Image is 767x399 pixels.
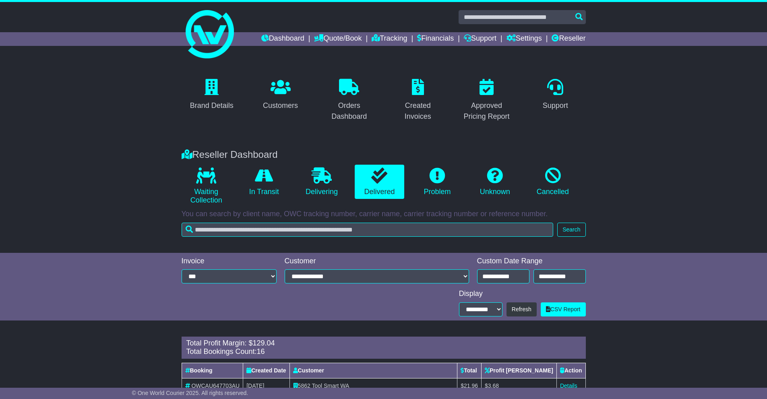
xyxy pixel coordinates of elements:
a: Cancelled [528,165,577,199]
span: 3.68 [488,382,499,389]
span: OWCAU647703AU [191,382,240,389]
th: Customer [289,363,457,378]
div: Customers [263,100,298,111]
span: 21.96 [464,382,478,389]
a: Financials [417,32,454,46]
a: Settings [507,32,542,46]
a: Created Invoices [388,76,449,125]
a: Waiting Collection [182,165,231,208]
div: Display [459,289,586,298]
p: You can search by client name, OWC tracking number, carrier name, carrier tracking number or refe... [182,210,586,219]
a: Approved Pricing Report [456,76,517,125]
a: Brand Details [185,76,239,114]
a: Support [464,32,496,46]
div: Support [543,100,568,111]
div: Invoice [182,257,277,266]
button: Search [557,223,585,237]
span: [DATE] [246,382,264,389]
a: Problem [412,165,462,199]
div: Total Profit Margin: $ [186,339,581,348]
span: Tool Smart WA [312,382,349,389]
a: Delivering [297,165,346,199]
a: Dashboard [261,32,304,46]
a: Tracking [372,32,407,46]
a: Orders Dashboard [319,76,380,125]
a: Customers [258,76,303,114]
th: Created Date [243,363,289,378]
a: Reseller [552,32,585,46]
span: 129.04 [253,339,275,347]
span: 16 [257,347,265,356]
th: Booking [182,363,243,378]
a: Delivered [355,165,404,199]
div: Customer [285,257,469,266]
div: Orders Dashboard [324,100,374,122]
span: © One World Courier 2025. All rights reserved. [132,390,248,396]
div: Brand Details [190,100,234,111]
a: Support [538,76,573,114]
a: In Transit [239,165,289,199]
div: Reseller Dashboard [178,149,590,161]
div: Approved Pricing Report [461,100,512,122]
a: CSV Report [541,302,586,316]
div: Total Bookings Count: [186,347,581,356]
a: Quote/Book [314,32,362,46]
a: Details [560,382,577,389]
div: Custom Date Range [477,257,586,266]
th: Profit [PERSON_NAME] [482,363,557,378]
div: Created Invoices [393,100,443,122]
th: Action [556,363,585,378]
span: 5862 [298,382,310,389]
th: Total [457,363,482,378]
a: Unknown [470,165,520,199]
button: Refresh [507,302,537,316]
